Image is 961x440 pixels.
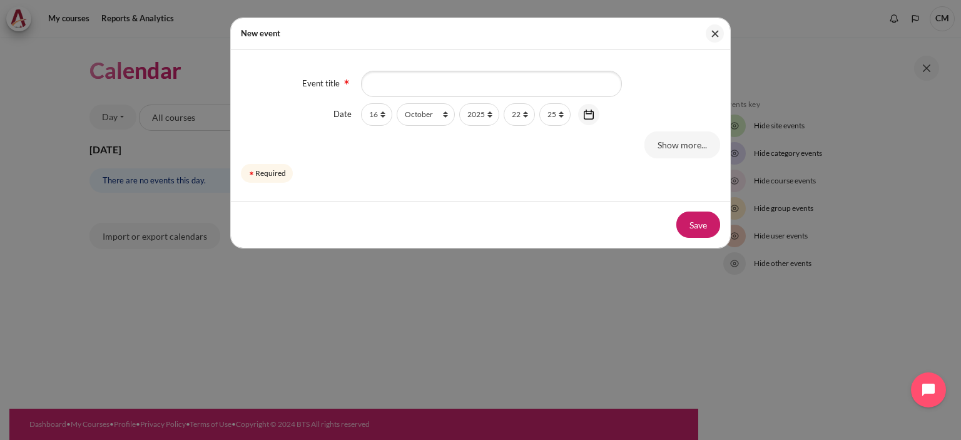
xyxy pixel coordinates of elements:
div: Required [241,164,293,183]
button: Close [706,24,724,43]
label: Date [333,108,352,121]
h5: New event [241,28,280,40]
button: Save [676,212,720,238]
img: Required field [248,170,255,177]
label: Event title [302,78,340,88]
img: Required [342,77,352,87]
span: Required [342,78,352,85]
img: Calendar [581,107,596,122]
a: Show more... [644,131,720,158]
